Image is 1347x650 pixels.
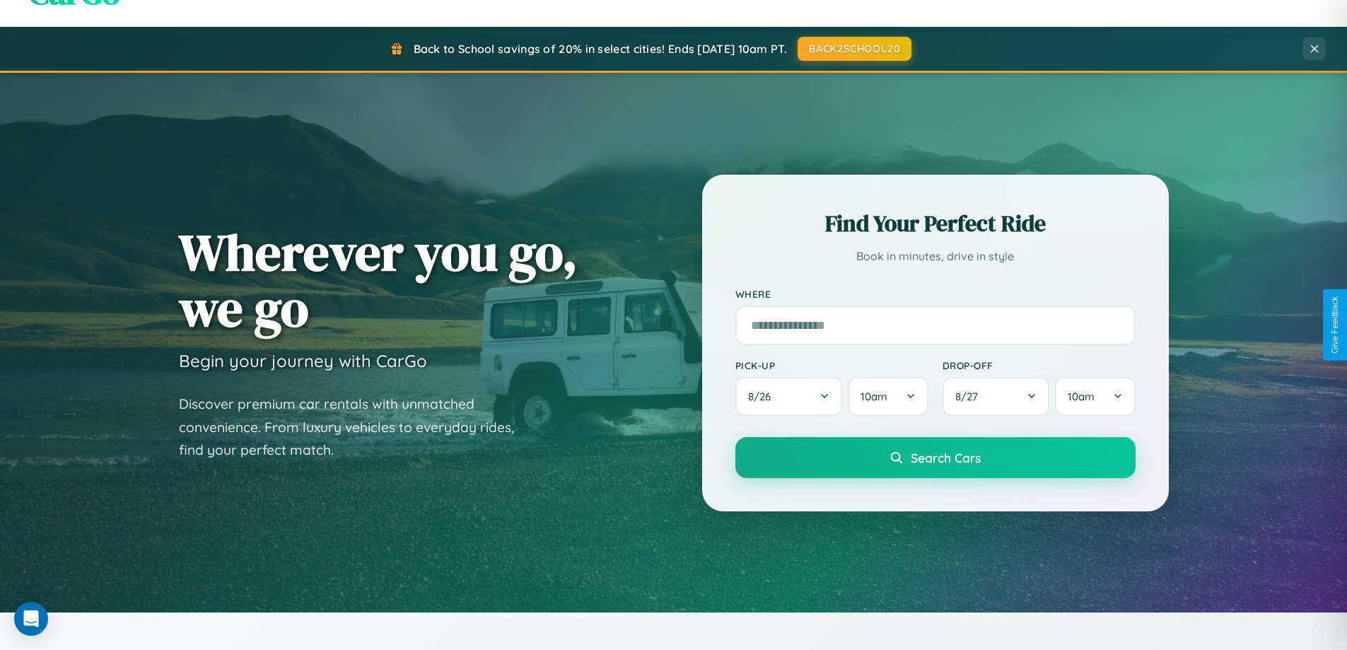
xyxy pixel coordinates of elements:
button: BACK2SCHOOL20 [798,37,911,61]
div: Open Intercom Messenger [14,602,48,636]
button: 10am [848,377,928,416]
span: 8 / 27 [955,390,985,403]
label: Where [735,288,1136,300]
span: Search Cars [911,450,981,465]
span: 10am [1068,390,1095,403]
button: 10am [1055,377,1135,416]
span: 10am [861,390,887,403]
button: Search Cars [735,437,1136,478]
label: Drop-off [943,359,1136,371]
h3: Begin your journey with CarGo [179,350,427,371]
label: Pick-up [735,359,928,371]
p: Book in minutes, drive in style [735,246,1136,267]
button: 8/27 [943,377,1050,416]
button: 8/26 [735,377,843,416]
p: Discover premium car rentals with unmatched convenience. From luxury vehicles to everyday rides, ... [179,393,532,462]
h2: Find Your Perfect Ride [735,208,1136,239]
h1: Wherever you go, we go [179,224,578,336]
div: Give Feedback [1330,296,1340,354]
span: Back to School savings of 20% in select cities! Ends [DATE] 10am PT. [414,42,787,56]
span: 8 / 26 [748,390,778,403]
